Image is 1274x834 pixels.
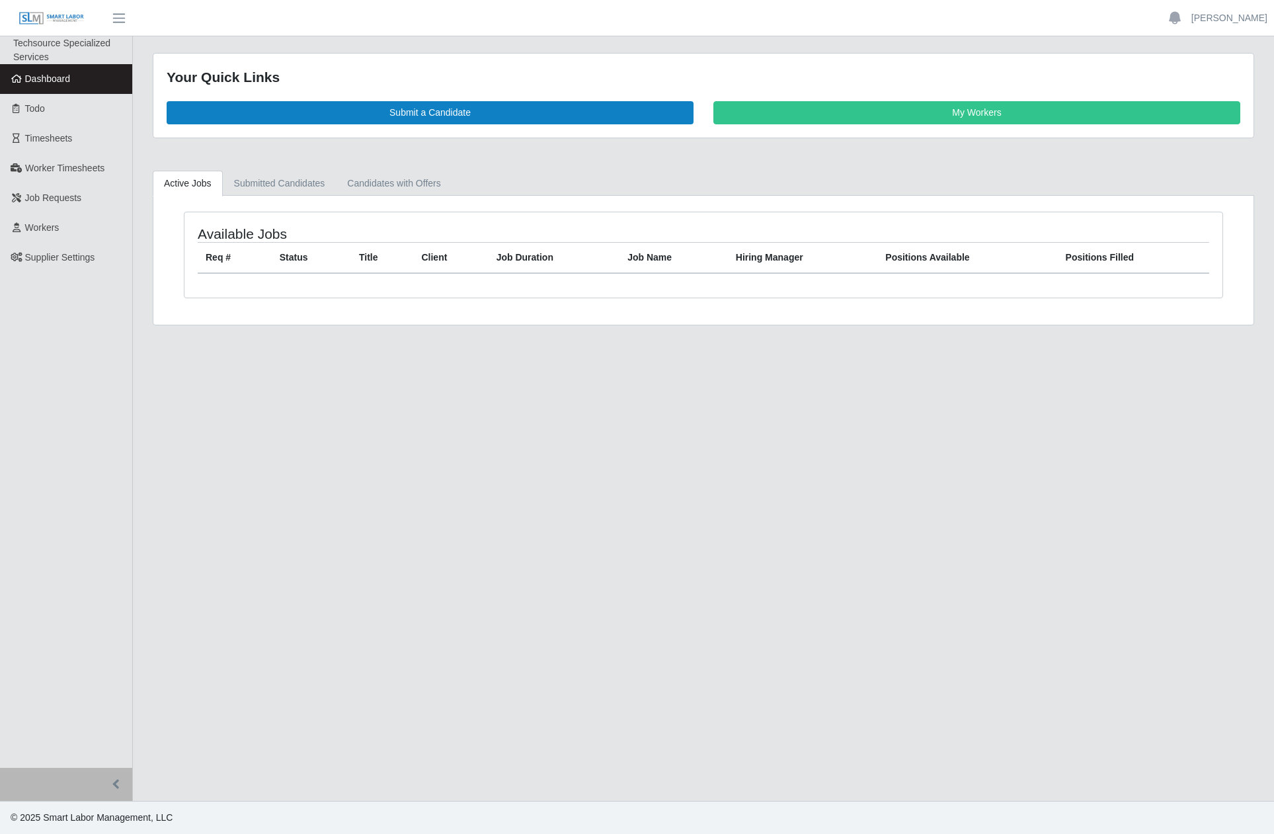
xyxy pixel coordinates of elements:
[198,242,272,273] th: Req #
[13,38,110,62] span: Techsource Specialized Services
[713,101,1240,124] a: My Workers
[25,103,45,114] span: Todo
[728,242,878,273] th: Hiring Manager
[19,11,85,26] img: SLM Logo
[413,242,488,273] th: Client
[272,242,351,273] th: Status
[153,171,223,196] a: Active Jobs
[167,67,1240,88] div: Your Quick Links
[167,101,694,124] a: Submit a Candidate
[25,252,95,263] span: Supplier Settings
[877,242,1057,273] th: Positions Available
[25,163,104,173] span: Worker Timesheets
[336,171,452,196] a: Candidates with Offers
[25,222,60,233] span: Workers
[1058,242,1209,273] th: Positions Filled
[351,242,414,273] th: Title
[223,171,337,196] a: Submitted Candidates
[25,73,71,84] span: Dashboard
[489,242,620,273] th: Job Duration
[25,192,82,203] span: Job Requests
[11,812,173,823] span: © 2025 Smart Labor Management, LLC
[25,133,73,144] span: Timesheets
[198,226,608,242] h4: Available Jobs
[619,242,728,273] th: Job Name
[1191,11,1267,25] a: [PERSON_NAME]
